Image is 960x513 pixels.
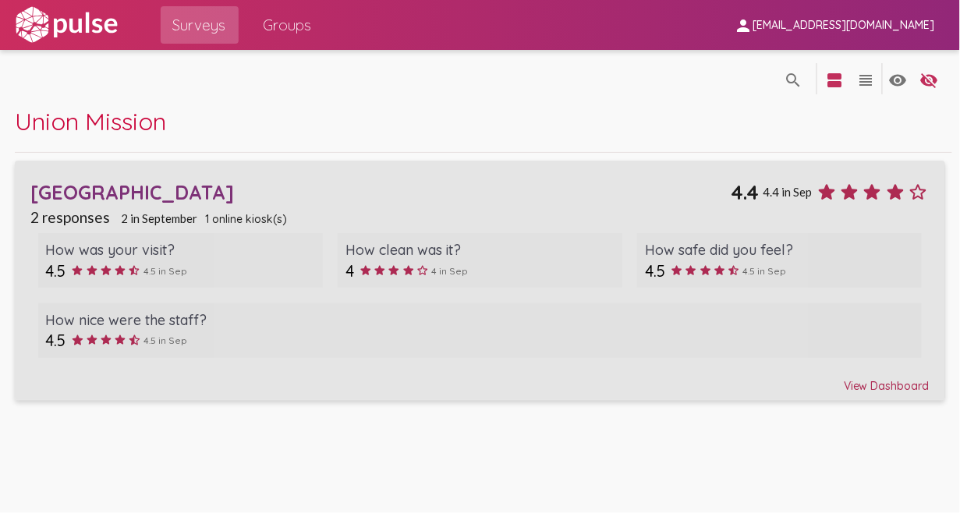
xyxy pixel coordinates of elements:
mat-icon: language [826,71,845,90]
button: language [851,63,882,94]
span: 2 responses [30,208,110,226]
mat-icon: language [889,71,908,90]
div: View Dashboard [30,365,930,393]
span: 4.5 [45,331,66,350]
span: 4.5 [45,261,66,281]
mat-icon: person [734,16,753,35]
span: 4.5 in Sep [743,265,787,277]
div: How was your visit? [45,241,314,259]
span: 4.5 [645,261,665,281]
span: [EMAIL_ADDRESS][DOMAIN_NAME] [753,19,935,33]
button: language [778,63,809,94]
span: 4.4 in Sep [763,185,812,199]
button: language [820,63,851,94]
span: Union Mission [15,106,166,136]
span: 4.5 in Sep [143,265,187,277]
span: Groups [264,11,312,39]
mat-icon: language [920,71,939,90]
button: language [883,63,914,94]
button: language [914,63,945,94]
a: [GEOGRAPHIC_DATA]4.44.4 in Sep2 responses2 in September1 online kiosk(s)How was your visit?4.54.5... [15,161,944,401]
mat-icon: language [857,71,876,90]
span: 2 in September [122,211,198,225]
span: 4.5 in Sep [143,334,187,346]
span: 4 in Sep [432,265,469,277]
div: How nice were the staff? [45,311,914,329]
span: 4 [345,261,354,281]
img: white-logo.svg [12,5,120,44]
div: [GEOGRAPHIC_DATA] [30,180,731,204]
span: 4.4 [731,180,759,204]
span: Surveys [173,11,226,39]
div: How safe did you feel? [645,241,914,259]
button: [EMAIL_ADDRESS][DOMAIN_NAME] [721,10,948,39]
a: Surveys [161,6,239,44]
div: How clean was it? [345,241,615,259]
mat-icon: language [784,71,802,90]
span: 1 online kiosk(s) [205,212,287,226]
a: Groups [251,6,324,44]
